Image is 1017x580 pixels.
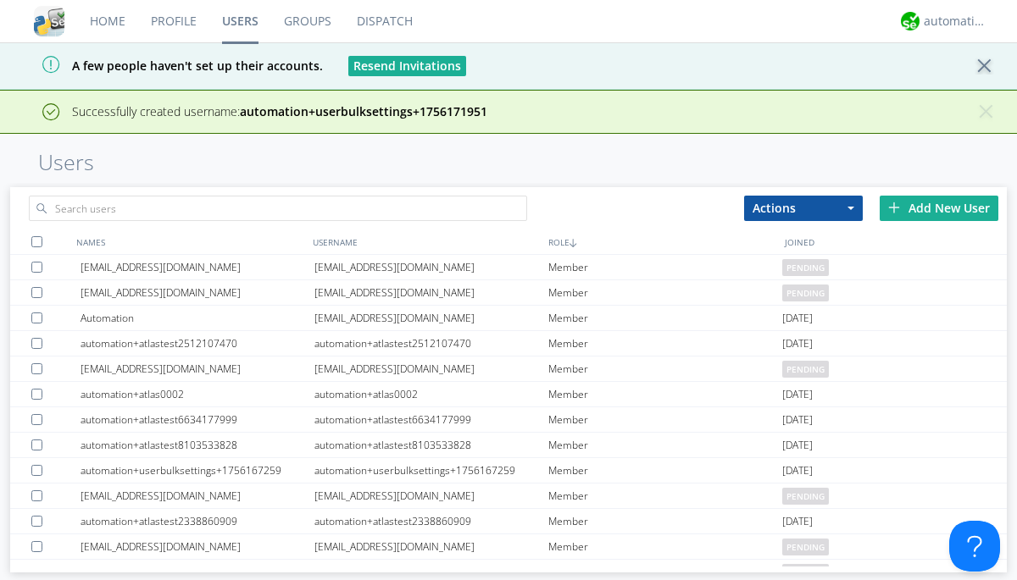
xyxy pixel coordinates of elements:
[548,255,782,279] div: Member
[782,331,813,356] span: [DATE]
[10,458,1007,483] a: automation+userbulksettings+1756167259automation+userbulksettings+1756167259Member[DATE]
[548,483,782,508] div: Member
[10,306,1007,331] a: Automation[EMAIL_ADDRESS][DOMAIN_NAME]Member[DATE]
[782,433,813,458] span: [DATE]
[782,361,829,378] span: pending
[548,331,782,356] div: Member
[314,458,548,483] div: automation+userbulksettings+1756167259
[314,356,548,381] div: [EMAIL_ADDRESS][DOMAIN_NAME]
[548,356,782,381] div: Member
[348,56,466,76] button: Resend Invitations
[314,433,548,457] div: automation+atlastest8103533828
[308,229,545,254] div: USERNAME
[10,331,1007,356] a: automation+atlastest2512107470automation+atlastest2512107470Member[DATE]
[314,306,548,330] div: [EMAIL_ADDRESS][DOMAIN_NAME]
[314,280,548,305] div: [EMAIL_ADDRESS][DOMAIN_NAME]
[548,534,782,559] div: Member
[81,306,314,330] div: Automation
[240,103,487,119] strong: automation+userbulksettings+1756171951
[781,229,1017,254] div: JOINED
[782,306,813,331] span: [DATE]
[314,407,548,432] div: automation+atlastest6634177999
[81,483,314,508] div: [EMAIL_ADDRESS][DOMAIN_NAME]
[10,509,1007,534] a: automation+atlastest2338860909automation+atlastest2338860909Member[DATE]
[548,382,782,406] div: Member
[10,280,1007,306] a: [EMAIL_ADDRESS][DOMAIN_NAME][EMAIL_ADDRESS][DOMAIN_NAME]Memberpending
[81,255,314,279] div: [EMAIL_ADDRESS][DOMAIN_NAME]
[782,259,829,276] span: pending
[544,229,781,254] div: ROLE
[72,229,308,254] div: NAMES
[782,407,813,433] span: [DATE]
[81,382,314,406] div: automation+atlas0002
[782,488,829,505] span: pending
[924,13,987,30] div: automation+atlas
[314,534,548,559] div: [EMAIL_ADDRESS][DOMAIN_NAME]
[548,433,782,457] div: Member
[81,280,314,305] div: [EMAIL_ADDRESS][DOMAIN_NAME]
[72,103,487,119] span: Successfully created username:
[10,255,1007,280] a: [EMAIL_ADDRESS][DOMAIN_NAME][EMAIL_ADDRESS][DOMAIN_NAME]Memberpending
[314,255,548,279] div: [EMAIL_ADDRESS][DOMAIN_NAME]
[548,458,782,483] div: Member
[10,407,1007,433] a: automation+atlastest6634177999automation+atlastest6634177999Member[DATE]
[782,458,813,483] span: [DATE]
[782,539,829,555] span: pending
[13,58,323,74] span: A few people haven't set up their accounts.
[888,202,900,213] img: plus.svg
[10,433,1007,458] a: automation+atlastest8103533828automation+atlastest8103533828Member[DATE]
[81,331,314,356] div: automation+atlastest2512107470
[548,280,782,305] div: Member
[10,483,1007,509] a: [EMAIL_ADDRESS][DOMAIN_NAME][EMAIL_ADDRESS][DOMAIN_NAME]Memberpending
[314,483,548,508] div: [EMAIL_ADDRESS][DOMAIN_NAME]
[949,521,1000,572] iframe: Toggle Customer Support
[314,331,548,356] div: automation+atlastest2512107470
[880,196,998,221] div: Add New User
[34,6,64,36] img: cddb5a64eb264b2086981ab96f4c1ba7
[314,509,548,533] div: automation+atlastest2338860909
[81,458,314,483] div: automation+userbulksettings+1756167259
[81,433,314,457] div: automation+atlastest8103533828
[81,356,314,381] div: [EMAIL_ADDRESS][DOMAIN_NAME]
[548,306,782,330] div: Member
[29,196,527,221] input: Search users
[782,284,829,301] span: pending
[81,534,314,559] div: [EMAIL_ADDRESS][DOMAIN_NAME]
[782,509,813,534] span: [DATE]
[548,509,782,533] div: Member
[744,196,863,221] button: Actions
[10,356,1007,382] a: [EMAIL_ADDRESS][DOMAIN_NAME][EMAIL_ADDRESS][DOMAIN_NAME]Memberpending
[10,382,1007,407] a: automation+atlas0002automation+atlas0002Member[DATE]
[10,534,1007,560] a: [EMAIL_ADDRESS][DOMAIN_NAME][EMAIL_ADDRESS][DOMAIN_NAME]Memberpending
[81,407,314,432] div: automation+atlastest6634177999
[548,407,782,432] div: Member
[81,509,314,533] div: automation+atlastest2338860909
[901,12,920,30] img: d2d01cd9b4174d08988066c6d424eccd
[314,382,548,406] div: automation+atlas0002
[782,382,813,407] span: [DATE]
